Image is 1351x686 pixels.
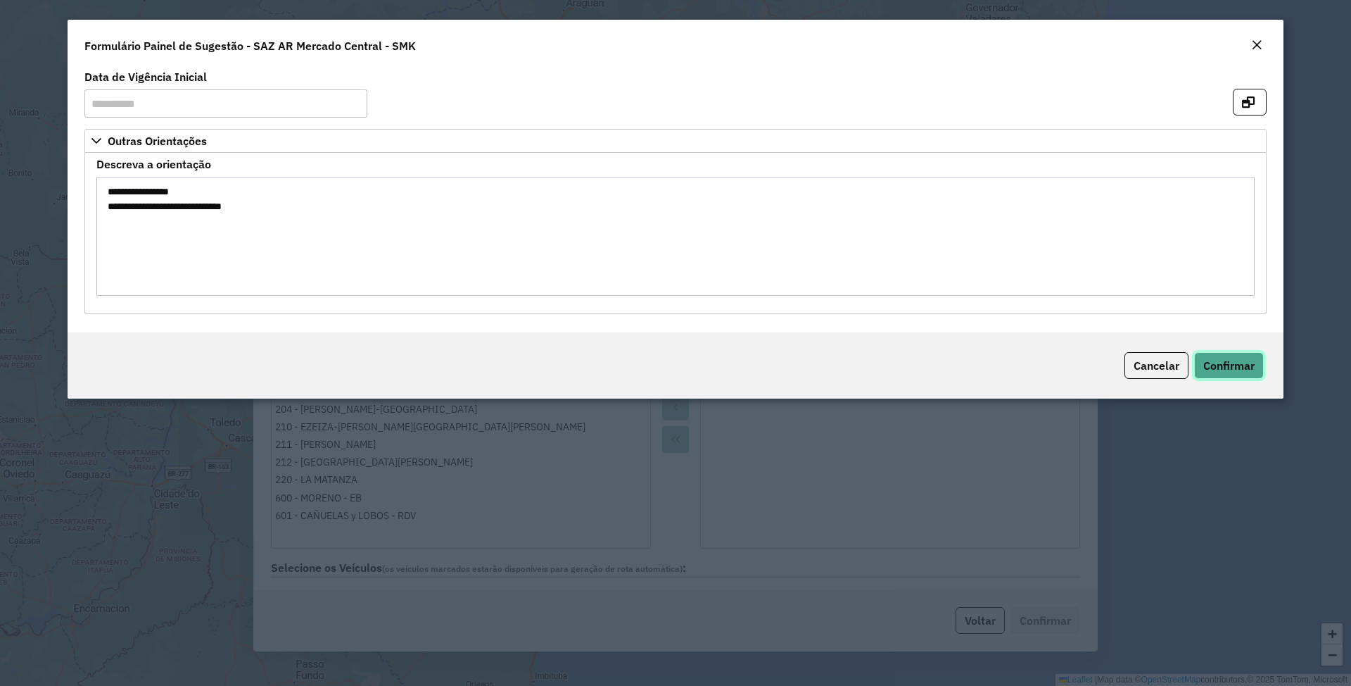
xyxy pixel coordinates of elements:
div: Outras Orientações [84,153,1267,314]
button: Confirmar [1194,352,1264,379]
em: Fechar [1251,39,1262,51]
label: Data de Vigência Inicial [84,68,207,85]
span: Confirmar [1203,358,1255,373]
h4: Formulário Painel de Sugestão - SAZ AR Mercado Central - SMK [84,37,416,54]
button: Cancelar [1124,352,1188,379]
hb-button: Confirma sugestões e abre em nova aba [1233,94,1267,108]
span: Cancelar [1134,358,1179,373]
label: Descreva a orientação [96,156,211,173]
a: Outras Orientações [84,129,1267,153]
button: Close [1247,37,1267,55]
span: Outras Orientações [108,135,207,146]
